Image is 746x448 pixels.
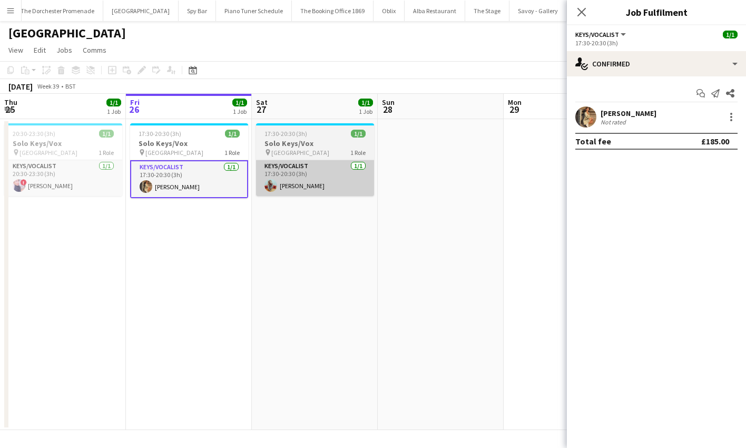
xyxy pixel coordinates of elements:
[129,103,140,115] span: 26
[256,123,374,196] app-job-card: 17:30-20:30 (3h)1/1Solo Keys/Vox [GEOGRAPHIC_DATA]1 RoleKeys/Vocalist1/117:30-20:30 (3h)[PERSON_N...
[216,1,292,21] button: Piano Tuner Schedule
[405,1,465,21] button: Alba Restaurant
[30,43,50,57] a: Edit
[601,109,656,118] div: [PERSON_NAME]
[179,1,216,21] button: Spy Bar
[3,103,17,115] span: 25
[380,103,395,115] span: 28
[56,45,72,55] span: Jobs
[8,81,33,92] div: [DATE]
[12,1,103,21] button: The Dorchester Promenade
[359,108,372,115] div: 1 Job
[351,130,366,138] span: 1/1
[130,160,248,198] app-card-role: Keys/Vocalist1/117:30-20:30 (3h)[PERSON_NAME]
[575,31,619,38] span: Keys/Vocalist
[83,45,106,55] span: Comms
[99,149,114,157] span: 1 Role
[8,45,23,55] span: View
[232,99,247,106] span: 1/1
[575,136,611,147] div: Total fee
[130,123,248,198] app-job-card: 17:30-20:30 (3h)1/1Solo Keys/Vox [GEOGRAPHIC_DATA]1 RoleKeys/Vocalist1/117:30-20:30 (3h)[PERSON_N...
[358,99,373,106] span: 1/1
[4,160,122,196] app-card-role: Keys/Vocalist1/120:30-23:30 (3h)![PERSON_NAME]
[701,136,729,147] div: £185.00
[35,82,61,90] span: Week 39
[256,160,374,196] app-card-role: Keys/Vocalist1/117:30-20:30 (3h)[PERSON_NAME]
[350,149,366,157] span: 1 Role
[107,108,121,115] div: 1 Job
[723,31,738,38] span: 1/1
[34,45,46,55] span: Edit
[509,1,567,21] button: Savoy - Gallery
[567,51,746,76] div: Confirmed
[254,103,268,115] span: 27
[130,98,140,107] span: Fri
[465,1,509,21] button: The Stage
[4,43,27,57] a: View
[78,43,111,57] a: Comms
[4,98,17,107] span: Thu
[145,149,203,157] span: [GEOGRAPHIC_DATA]
[264,130,307,138] span: 17:30-20:30 (3h)
[575,31,627,38] button: Keys/Vocalist
[256,98,268,107] span: Sat
[4,123,122,196] app-job-card: 20:30-23:30 (3h)1/1Solo Keys/Vox [GEOGRAPHIC_DATA]1 RoleKeys/Vocalist1/120:30-23:30 (3h)![PERSON_...
[52,43,76,57] a: Jobs
[19,149,77,157] span: [GEOGRAPHIC_DATA]
[225,130,240,138] span: 1/1
[233,108,247,115] div: 1 Job
[506,103,522,115] span: 29
[292,1,374,21] button: The Booking Office 1869
[4,139,122,148] h3: Solo Keys/Vox
[65,82,76,90] div: BST
[374,1,405,21] button: Oblix
[99,130,114,138] span: 1/1
[256,139,374,148] h3: Solo Keys/Vox
[575,39,738,47] div: 17:30-20:30 (3h)
[508,98,522,107] span: Mon
[601,118,628,126] div: Not rated
[103,1,179,21] button: [GEOGRAPHIC_DATA]
[224,149,240,157] span: 1 Role
[567,5,746,19] h3: Job Fulfilment
[139,130,181,138] span: 17:30-20:30 (3h)
[271,149,329,157] span: [GEOGRAPHIC_DATA]
[382,98,395,107] span: Sun
[13,130,55,138] span: 20:30-23:30 (3h)
[8,25,126,41] h1: [GEOGRAPHIC_DATA]
[106,99,121,106] span: 1/1
[130,139,248,148] h3: Solo Keys/Vox
[21,179,27,186] span: !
